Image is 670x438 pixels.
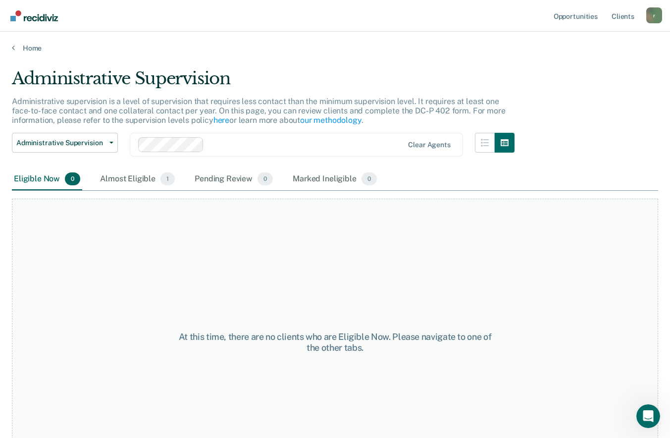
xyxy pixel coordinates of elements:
img: Recidiviz [10,10,58,21]
span: 1 [160,172,175,185]
div: Clear agents [408,141,450,149]
div: At this time, there are no clients who are Eligible Now. Please navigate to one of the other tabs. [174,331,497,353]
a: here [213,115,229,125]
span: 0 [258,172,273,185]
div: Almost Eligible1 [98,168,177,190]
span: Administrative Supervision [16,139,105,147]
p: Administrative supervision is a level of supervision that requires less contact than the minimum ... [12,97,505,125]
div: Marked Ineligible0 [291,168,379,190]
div: Pending Review0 [193,168,275,190]
span: 0 [65,172,80,185]
a: Home [12,44,658,53]
iframe: Intercom live chat [636,404,660,428]
button: Administrative Supervision [12,133,118,153]
div: Administrative Supervision [12,68,515,97]
button: Profile dropdown button [646,7,662,23]
span: 0 [361,172,377,185]
div: Eligible Now0 [12,168,82,190]
div: r [646,7,662,23]
a: our methodology [300,115,361,125]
